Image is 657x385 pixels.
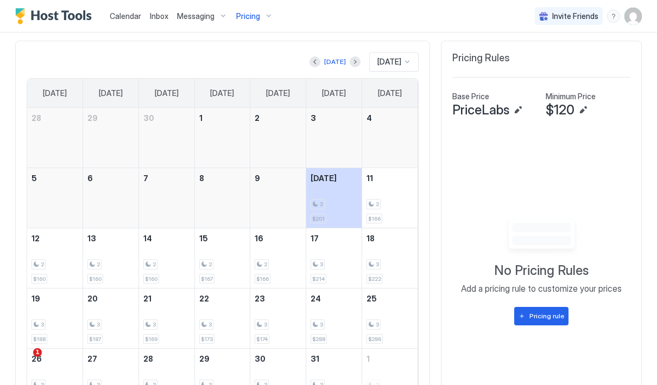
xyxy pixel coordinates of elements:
a: October 16, 2025 [250,228,306,248]
a: Host Tools Logo [15,8,97,24]
a: October 15, 2025 [195,228,250,248]
span: 1 [33,348,42,357]
td: October 1, 2025 [194,108,250,168]
span: [DATE] [322,88,346,98]
span: $167 [201,275,213,283]
td: October 7, 2025 [138,168,194,228]
span: 11 [367,174,373,183]
a: October 7, 2025 [139,168,194,188]
div: Pricing rule [529,311,564,321]
td: October 5, 2025 [27,168,83,228]
td: October 22, 2025 [194,288,250,349]
a: Friday [311,79,357,108]
td: October 18, 2025 [362,228,418,288]
a: October 6, 2025 [83,168,138,188]
span: 16 [255,234,263,243]
a: October 12, 2025 [27,228,83,248]
span: $187 [89,336,101,343]
a: October 4, 2025 [362,108,418,128]
a: October 30, 2025 [250,349,306,369]
span: $173 [201,336,213,343]
span: Inbox [150,11,168,21]
a: October 25, 2025 [362,288,418,309]
span: $166 [256,275,269,283]
a: September 30, 2025 [139,108,194,128]
td: September 28, 2025 [27,108,83,168]
span: 5 [31,174,37,183]
a: October 29, 2025 [195,349,250,369]
span: 3 [376,261,379,268]
a: October 19, 2025 [27,288,83,309]
span: [DATE] [43,88,67,98]
span: $286 [368,336,381,343]
td: October 11, 2025 [362,168,418,228]
a: October 20, 2025 [83,288,138,309]
span: $169 [145,336,157,343]
span: 2 [209,261,212,268]
span: Pricing [236,11,260,21]
a: October 24, 2025 [306,288,362,309]
a: October 1, 2025 [195,108,250,128]
span: 3 [209,321,212,328]
span: 8 [199,174,204,183]
span: $120 [546,102,574,118]
span: $188 [33,336,46,343]
span: $160 [33,275,46,283]
span: 28 [143,354,153,363]
span: $160 [145,275,157,283]
span: 21 [143,294,151,303]
a: Thursday [255,79,301,108]
span: 27 [87,354,97,363]
span: 29 [199,354,210,363]
span: No Pricing Rules [494,262,589,279]
span: Messaging [177,11,214,21]
td: October 19, 2025 [27,288,83,349]
td: October 24, 2025 [306,288,362,349]
a: September 28, 2025 [27,108,83,128]
a: October 28, 2025 [139,349,194,369]
a: October 9, 2025 [250,168,306,188]
span: 2 [320,201,323,208]
span: 12 [31,234,40,243]
span: 23 [255,294,265,303]
td: October 6, 2025 [83,168,139,228]
td: October 12, 2025 [27,228,83,288]
span: Invite Friends [552,11,598,21]
span: $288 [312,336,325,343]
span: $166 [368,215,381,222]
a: October 2, 2025 [250,108,306,128]
span: Pricing Rules [452,52,510,65]
span: 3 [320,261,323,268]
td: October 10, 2025 [306,168,362,228]
span: 2 [255,113,260,123]
span: $160 [89,275,102,283]
td: October 4, 2025 [362,108,418,168]
span: 29 [87,113,98,123]
div: [DATE] [324,57,346,67]
td: October 8, 2025 [194,168,250,228]
a: October 17, 2025 [306,228,362,248]
span: 3 [97,321,100,328]
span: [DATE] [378,88,402,98]
span: 24 [311,294,321,303]
a: October 3, 2025 [306,108,362,128]
div: menu [607,10,620,23]
td: October 17, 2025 [306,228,362,288]
td: September 30, 2025 [138,108,194,168]
a: October 18, 2025 [362,228,418,248]
a: Tuesday [144,79,189,108]
button: Pricing rule [514,307,568,325]
span: 7 [143,174,148,183]
span: 3 [320,321,323,328]
span: 15 [199,234,208,243]
a: October 26, 2025 [27,349,83,369]
td: October 21, 2025 [138,288,194,349]
span: 22 [199,294,209,303]
span: [DATE] [210,88,234,98]
span: 6 [87,174,93,183]
a: Inbox [150,10,168,22]
a: September 29, 2025 [83,108,138,128]
span: [DATE] [155,88,179,98]
span: $214 [312,275,325,283]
